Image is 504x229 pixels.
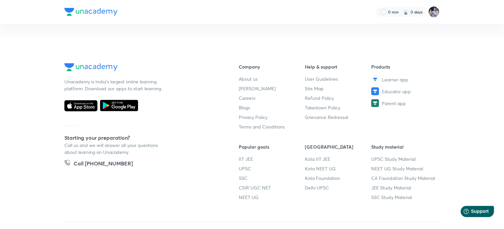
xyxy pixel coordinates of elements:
h6: Help & support [305,63,372,70]
a: About us [239,75,305,82]
span: Learner app [382,76,408,83]
img: Educator app [371,87,379,95]
a: CA Foundation Study Material [371,175,438,182]
a: SSC [239,175,305,182]
a: Educator app [371,87,438,95]
img: Company Logo [64,63,118,71]
a: NEET UG Study Material [371,165,438,172]
a: User Guidelines [305,75,372,82]
a: SSC Study Material [371,194,438,201]
a: CSIR UGC NET [239,184,305,191]
h6: Popular goals [239,143,305,150]
a: Delhi UPSC [305,184,372,191]
a: Refund Policy [305,95,372,101]
a: Blogs [239,104,305,111]
a: Kota NEET UG [305,165,372,172]
img: streak [403,9,409,15]
a: Careers [239,95,305,101]
a: Site Map [305,85,372,92]
a: UPSC Study Material [371,156,438,162]
a: Takedown Policy [305,104,372,111]
h6: [GEOGRAPHIC_DATA] [305,143,372,150]
a: Call [PHONE_NUMBER] [64,159,133,169]
h6: Products [371,63,438,70]
a: Terms and Conditions [239,123,305,130]
span: Parent app [382,100,406,107]
a: Privacy Policy [239,114,305,121]
h6: Study material [371,143,438,150]
a: Parent app [371,99,438,107]
h6: Company [239,63,305,70]
h5: Call [PHONE_NUMBER] [74,159,133,169]
a: Learner app [371,75,438,83]
span: Educator app [382,88,411,95]
a: Company Logo [64,63,218,73]
img: Company Logo [64,8,118,16]
a: Grievance Redressal [305,114,372,121]
img: Learner app [371,75,379,83]
span: Careers [239,95,255,101]
a: Kota IIT JEE [305,156,372,162]
p: Unacademy is India’s largest online learning platform. Download our apps to start learning [64,78,163,92]
img: Parent app [371,99,379,107]
a: [PERSON_NAME] [239,85,305,92]
a: UPSC [239,165,305,172]
a: Kota Foundation [305,175,372,182]
p: Call us and we will answer all your questions about learning on Unacademy [64,142,163,156]
img: Tanya Gautam [428,6,440,17]
iframe: Help widget launcher [445,203,497,222]
a: NEET UG [239,194,305,201]
a: JEE Study Material [371,184,438,191]
h5: Starting your preparation? [64,134,218,142]
a: IIT JEE [239,156,305,162]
